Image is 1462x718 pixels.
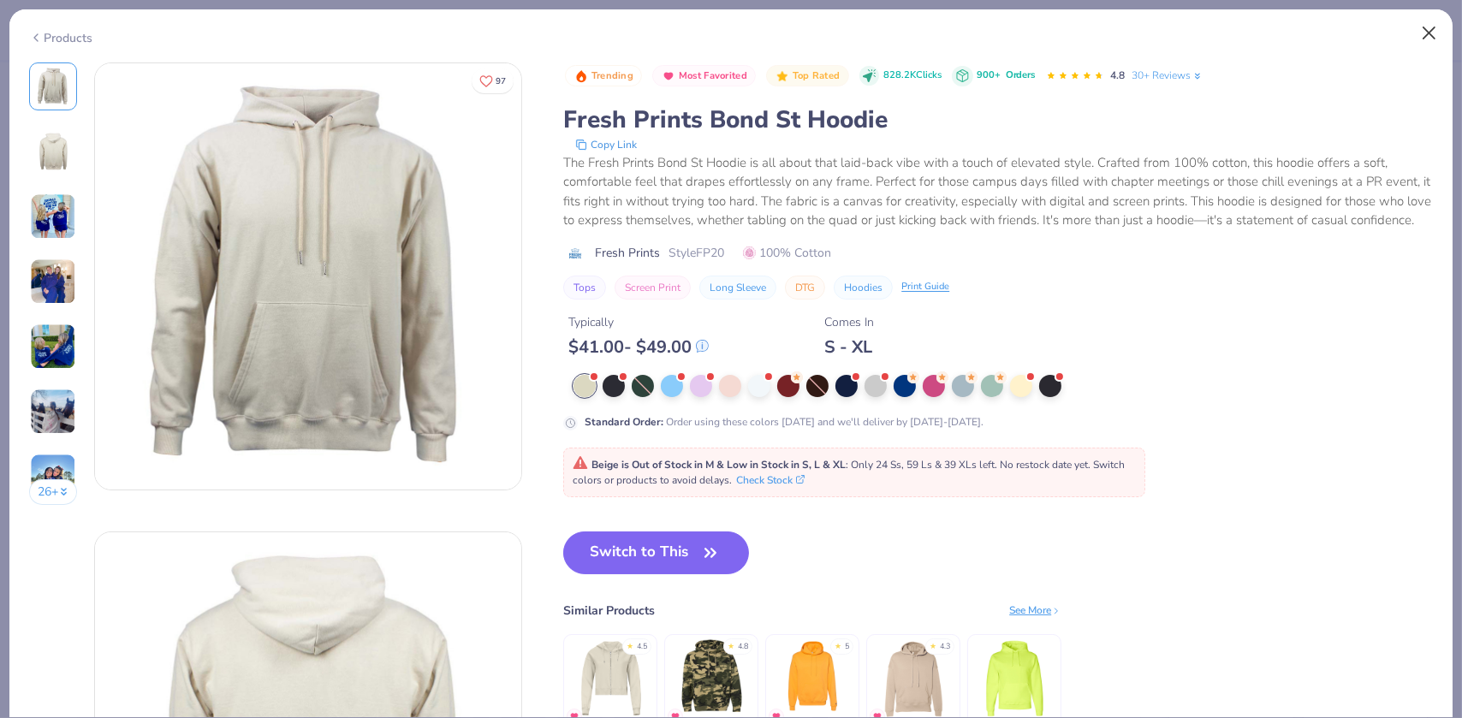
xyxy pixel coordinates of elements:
strong: Standard Order : [585,415,663,429]
div: Fresh Prints Bond St Hoodie [563,104,1433,136]
img: User generated content [30,454,76,500]
span: : Only 24 Ss, 59 Ls & 39 XLs left. No restock date yet. Switch colors or products to avoid delays. [573,458,1125,487]
img: Bella + Canvas Unisex Sponge Fleece Pullover Dtm Hoodie [873,637,954,718]
div: 4.8 Stars [1046,62,1104,90]
img: User generated content [30,193,76,240]
button: Switch to This [563,531,749,574]
div: Similar Products [563,602,655,620]
span: Trending [591,71,633,80]
img: Champion Adult 9 Oz. Double Dry Eco Pullover Hood [772,637,853,718]
button: Hoodies [834,276,893,300]
a: 30+ Reviews [1132,68,1203,83]
img: Top Rated sort [776,69,789,83]
span: Fresh Prints [595,244,660,262]
img: User generated content [30,258,76,305]
button: Badge Button [652,65,756,87]
div: ★ [930,641,936,648]
span: Top Rated [793,71,841,80]
img: Jerzees Super Sweats Nublend® Hooded Sweatshirt [974,637,1055,718]
span: Most Favorited [679,71,747,80]
img: Fresh Prints Spring St Ladies Zip Up Hoodie [570,637,651,718]
button: Long Sleeve [699,276,776,300]
div: $ 41.00 - $ 49.00 [568,336,709,358]
span: 4.8 [1111,68,1126,82]
div: Order using these colors [DATE] and we'll deliver by [DATE]-[DATE]. [585,414,984,430]
div: Typically [568,313,709,331]
div: 4.5 [637,641,647,653]
button: Tops [563,276,606,300]
button: Badge Button [565,65,642,87]
img: Front [33,66,74,107]
div: Products [29,29,93,47]
button: Close [1413,17,1446,50]
div: 4.3 [940,641,950,653]
img: User generated content [30,323,76,370]
div: ★ [627,641,633,648]
div: ★ [835,641,841,648]
img: Front [95,63,521,490]
img: brand logo [563,246,586,260]
button: DTG [785,276,825,300]
span: 97 [496,77,506,86]
div: Print Guide [901,280,949,294]
div: 4.8 [738,641,748,653]
div: S - XL [824,336,874,358]
button: Like [472,68,514,93]
span: Style FP20 [669,244,724,262]
img: Trending sort [574,69,588,83]
img: Back [33,131,74,172]
img: Independent Trading Co. Hooded Sweatshirt [671,637,752,718]
span: Orders [1006,68,1036,81]
div: See More [1009,602,1061,618]
span: 100% Cotton [743,244,831,262]
strong: Beige is Out of Stock in M & Low in Stock in S, L & XL [591,458,846,472]
button: copy to clipboard [570,136,642,153]
img: Most Favorited sort [662,69,675,83]
button: Screen Print [615,276,691,300]
div: 5 [845,641,849,653]
div: 900+ [977,68,1036,83]
img: User generated content [30,389,76,435]
div: ★ [728,641,734,648]
div: Comes In [824,313,874,331]
button: Check Stock [736,472,805,488]
button: 26+ [29,479,78,505]
div: The Fresh Prints Bond St Hoodie is all about that laid-back vibe with a touch of elevated style. ... [563,153,1433,230]
span: 828.2K Clicks [883,68,942,83]
button: Badge Button [766,65,848,87]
